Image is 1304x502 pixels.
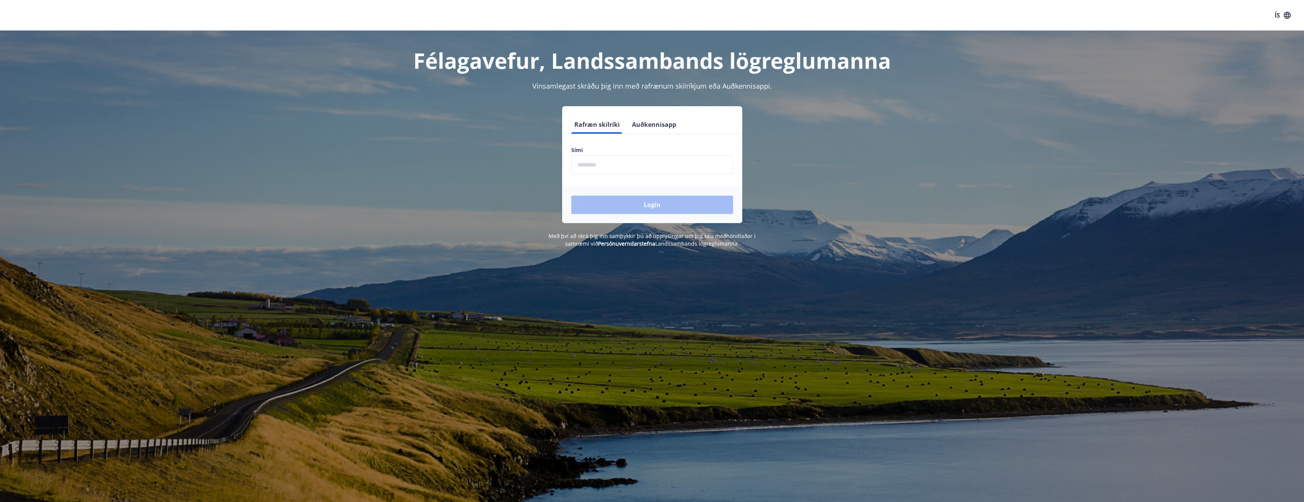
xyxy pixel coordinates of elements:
[387,46,918,75] h1: Félagavefur, Landssambands lögreglumanna
[1270,8,1295,22] button: ÍS
[629,115,679,134] button: Auðkennisapp
[571,115,623,134] button: Rafræn skilríki
[532,81,772,91] span: Vinsamlegast skráðu þig inn með rafrænum skilríkjum eða Auðkennisappi.
[598,240,655,247] a: Persónuverndarstefna
[571,146,733,154] label: Sími
[548,232,756,247] span: Með því að skrá þig inn samþykkir þú að upplýsingar um þig séu meðhöndlaðar í samræmi við Landssa...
